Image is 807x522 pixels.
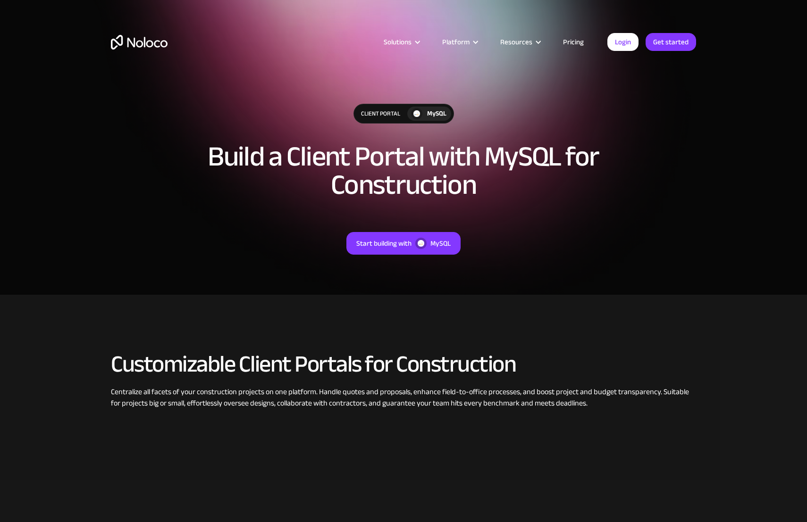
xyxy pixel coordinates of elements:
a: Pricing [551,36,596,48]
a: home [111,35,168,50]
a: Start building withMySQL [346,232,461,255]
div: Resources [500,36,532,48]
div: Client Portal [354,104,407,123]
a: Login [607,33,639,51]
div: Start building with [356,237,412,249]
h2: Customizable Client Portals for Construction [111,351,696,377]
div: MySQL [427,108,446,119]
div: Platform [442,36,470,48]
div: Centralize all facets of your construction projects on one platform. Handle quotes and proposals,... [111,386,696,409]
div: Solutions [384,36,412,48]
h1: Build a Client Portal with MySQL for Construction [191,142,616,199]
div: Resources [488,36,551,48]
div: Platform [430,36,488,48]
div: Solutions [372,36,430,48]
div: MySQL [430,237,451,249]
a: Get started [646,33,696,51]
